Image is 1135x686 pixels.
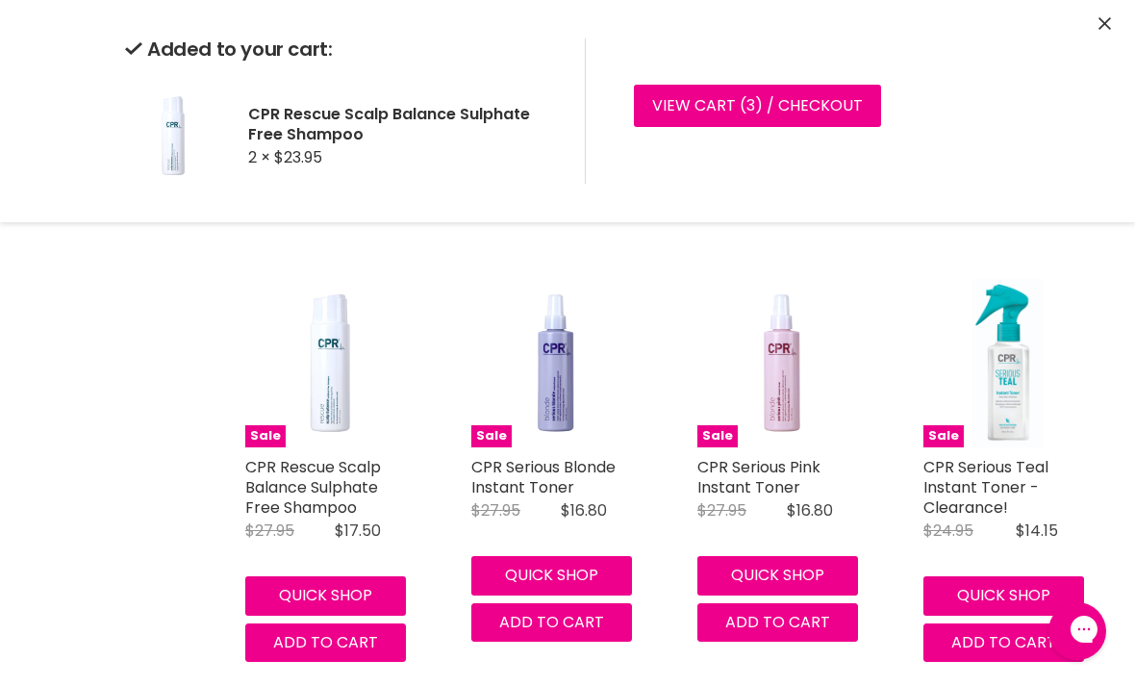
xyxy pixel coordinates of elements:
[335,520,381,542] span: $17.50
[951,631,1056,653] span: Add to cart
[923,279,1092,447] a: CPR Serious Teal Instant Toner Sale
[245,576,406,615] button: Quick shop
[725,611,830,633] span: Add to cart
[923,520,973,542] span: $24.95
[1098,14,1111,35] button: Close
[471,456,616,498] a: CPR Serious Blonde Instant Toner
[923,425,964,447] span: Sale
[245,520,294,542] span: $27.95
[245,623,406,662] button: Add to cart
[923,623,1084,662] button: Add to cart
[697,499,746,521] span: $27.95
[245,456,381,519] a: CPR Rescue Scalp Balance Sulphate Free Shampoo
[245,279,414,447] img: CPR Rescue Scalp Balance Sulphate Free Shampoo
[634,85,881,127] a: View cart (3) / Checkout
[561,499,607,521] span: $16.80
[499,611,604,633] span: Add to cart
[787,499,833,521] span: $16.80
[471,279,640,447] img: CPR Serious Blonde Instant Toner
[273,631,378,653] span: Add to cart
[471,603,632,642] button: Add to cart
[923,456,1048,519] a: CPR Serious Teal Instant Toner - Clearance!
[274,146,322,168] span: $23.95
[471,425,512,447] span: Sale
[245,279,414,447] a: CPR Rescue Scalp Balance Sulphate Free Shampoo Sale
[471,279,640,447] a: CPR Serious Blonde Instant Toner Sale
[471,556,632,595] button: Quick shop
[697,425,738,447] span: Sale
[951,279,1064,447] img: CPR Serious Teal Instant Toner
[923,576,1084,615] button: Quick shop
[697,279,866,447] img: CPR Serious Pink Instant Toner
[125,88,221,184] img: CPR Rescue Scalp Balance Sulphate Free Shampoo
[697,603,858,642] button: Add to cart
[245,425,286,447] span: Sale
[746,94,755,116] span: 3
[697,279,866,447] a: CPR Serious Pink Instant Toner Sale
[248,146,270,168] span: 2 ×
[248,104,554,144] h2: CPR Rescue Scalp Balance Sulphate Free Shampoo
[471,499,520,521] span: $27.95
[1016,520,1058,542] span: $14.15
[697,556,858,595] button: Quick shop
[697,456,820,498] a: CPR Serious Pink Instant Toner
[125,38,554,61] h2: Added to your cart:
[1039,596,1116,667] iframe: Gorgias live chat messenger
